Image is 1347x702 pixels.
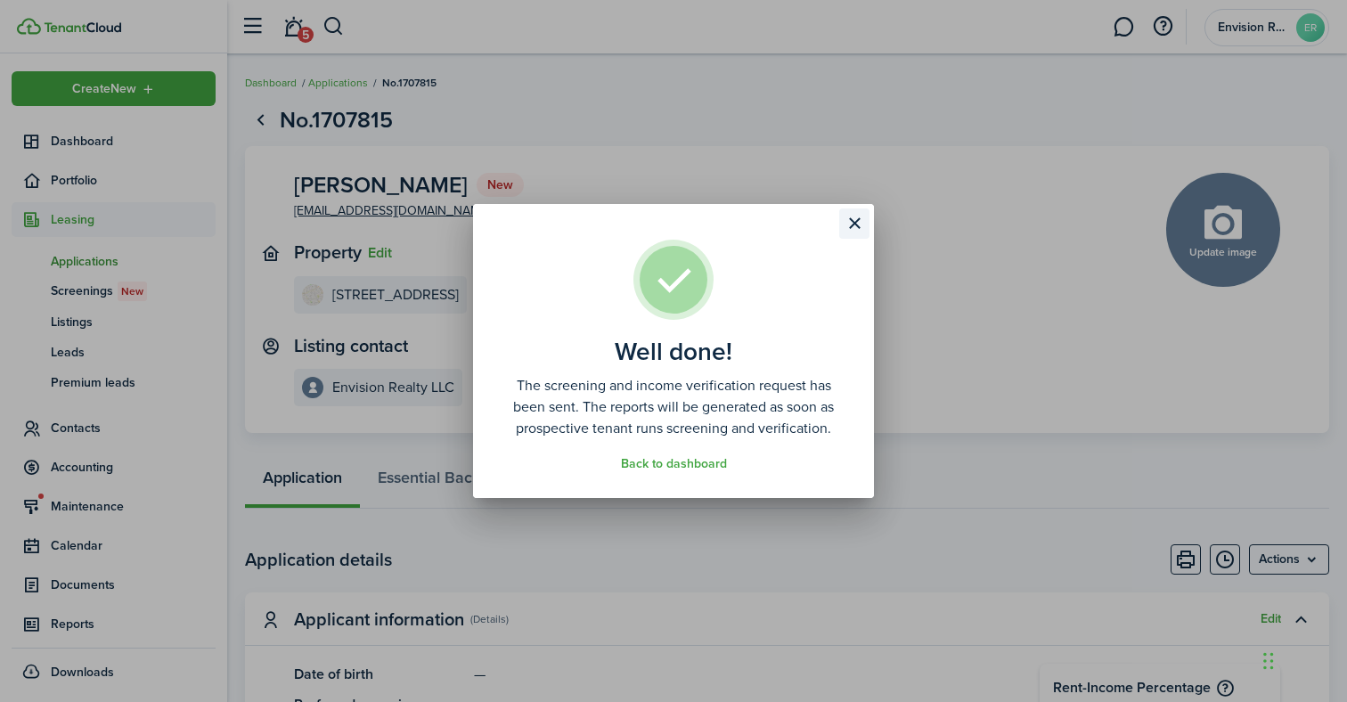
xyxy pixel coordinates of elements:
[615,338,732,366] well-done-title: Well done!
[500,375,847,439] well-done-description: The screening and income verification request has been sent. The reports will be generated as soo...
[1258,616,1347,702] iframe: Chat Widget
[621,457,727,471] a: Back to dashboard
[1263,634,1274,688] div: Drag
[839,208,869,239] button: Close modal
